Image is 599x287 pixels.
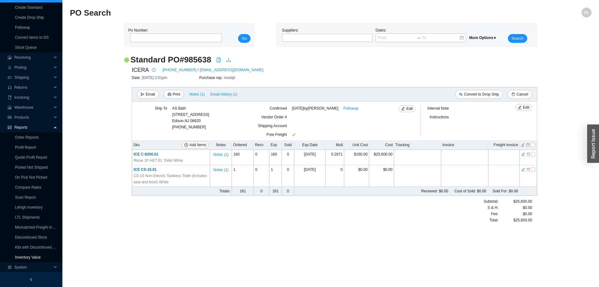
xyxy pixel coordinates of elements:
[515,104,532,111] button: editEdit
[427,106,449,111] span: Internal Note
[280,27,374,43] div: Suppliers:
[29,278,33,281] span: left
[261,115,287,119] span: Vendor Order #
[325,187,519,196] td: $0.00 $0.00 $0.00
[369,150,394,165] td: $25,600.00
[163,67,196,73] a: [PHONE_NUMBER]
[254,150,269,165] td: 0
[266,132,287,137] span: Free Freight
[134,157,183,164] span: Riose 1P HET EL Toilet White
[15,165,48,170] a: Picked Not Shipped
[219,189,230,193] span: Totals:
[132,76,142,80] span: Date:
[184,143,188,147] span: plus-circle
[378,35,415,41] input: From
[416,36,421,40] span: swap-right
[15,155,47,160] a: Quote Profit Report
[518,106,522,110] span: edit
[14,92,52,102] span: Invoicing
[464,91,499,97] span: Convert to Drop Ship
[70,7,461,18] h2: PO Search
[294,140,325,150] th: Exp Date
[526,142,530,146] button: delete
[137,90,159,99] button: sendEmail
[493,36,497,40] span: caret-right
[270,106,287,111] span: Confirmed
[142,76,167,80] span: [DATE] 2:51pm
[430,115,449,119] span: Instructions
[15,175,47,180] a: On Pick Not Picked
[343,105,358,111] a: Followup
[15,35,49,40] a: Convert Items to DS
[499,205,532,211] div: $0.00
[133,141,209,148] div: Sku
[149,66,158,74] button: info-circle
[216,57,221,62] span: file-pdf
[282,165,294,187] td: 0
[164,90,184,99] button: printerPrint
[213,151,228,158] span: Notes ( 1 )
[441,140,488,150] th: Invoice
[134,152,158,156] span: ICE C-6200.01
[182,141,209,148] button: plus-circleAdd Items
[189,91,205,95] button: Notes (1)
[146,91,155,97] span: Email
[15,245,61,250] a: Kits with Discontinued Parts
[344,150,369,165] td: $160.00
[232,140,254,150] th: Ordered
[488,140,519,150] th: Freight Invoice
[394,140,441,150] th: Tracking
[516,91,528,97] span: Cancel
[499,217,532,223] div: $25,600.00
[344,140,369,150] th: Unit Cost
[173,91,180,97] span: Print
[226,57,231,64] a: download
[282,140,294,150] th: Sold
[512,35,524,42] span: Search
[14,122,52,132] span: Reports
[15,195,36,200] a: Scan Report
[213,151,229,156] button: Notes (1)
[269,140,282,150] th: Exp
[197,67,198,73] span: /
[521,167,525,171] button: edit
[128,27,220,43] div: Po Number:
[526,167,530,171] button: delete
[130,54,211,65] h2: Standard PO # 985638
[189,91,205,97] span: Notes ( 1 )
[369,140,394,150] th: Cost
[15,225,63,230] a: Mismatched Freight Invoices
[200,67,263,73] a: [EMAIL_ADDRESS][DOMAIN_NAME]
[14,52,52,62] span: Receiving
[269,165,282,187] td: 1
[491,211,498,217] span: Fee :
[168,92,171,97] span: printer
[508,90,532,99] button: deleteCancel
[15,215,40,220] a: LTL Shipments
[232,165,254,187] td: 1
[15,205,43,210] a: Lehigh Inventory
[232,150,254,165] td: 160
[294,165,325,187] td: [DATE]
[421,189,438,193] span: Received:
[523,104,529,111] span: Edit
[521,151,525,156] button: edit
[325,165,344,187] td: 0
[459,92,463,97] span: swap
[172,105,209,124] div: AS Bath [STREET_ADDRESS] Edison , NJ 08820
[213,167,228,173] span: Notes ( 1 )
[374,27,468,43] div: Dates:
[489,217,499,223] span: Total:
[488,205,499,211] span: S & H:
[172,105,209,130] div: [PHONE_NUMBER]
[294,150,325,165] td: [DATE]
[210,90,238,99] button: Email history (1)
[213,166,229,171] button: Notes (1)
[7,265,12,269] span: setting
[526,167,530,172] span: delete
[521,167,525,172] span: edit
[7,86,12,89] span: customer-service
[399,105,415,112] button: editEdit
[7,126,12,129] span: fund
[344,165,369,187] td: $0.00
